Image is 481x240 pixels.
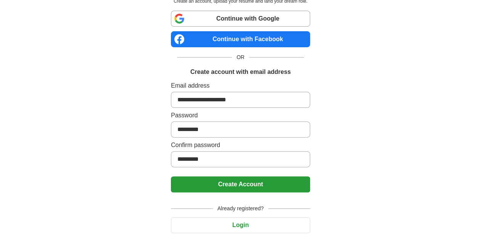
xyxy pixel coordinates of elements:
label: Confirm password [171,141,310,150]
h1: Create account with email address [190,67,291,77]
button: Create Account [171,176,310,192]
span: OR [232,53,249,61]
button: Login [171,217,310,233]
span: Already registered? [213,205,268,213]
a: Continue with Facebook [171,31,310,47]
label: Password [171,111,310,120]
a: Login [171,222,310,228]
label: Email address [171,81,310,90]
a: Continue with Google [171,11,310,27]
